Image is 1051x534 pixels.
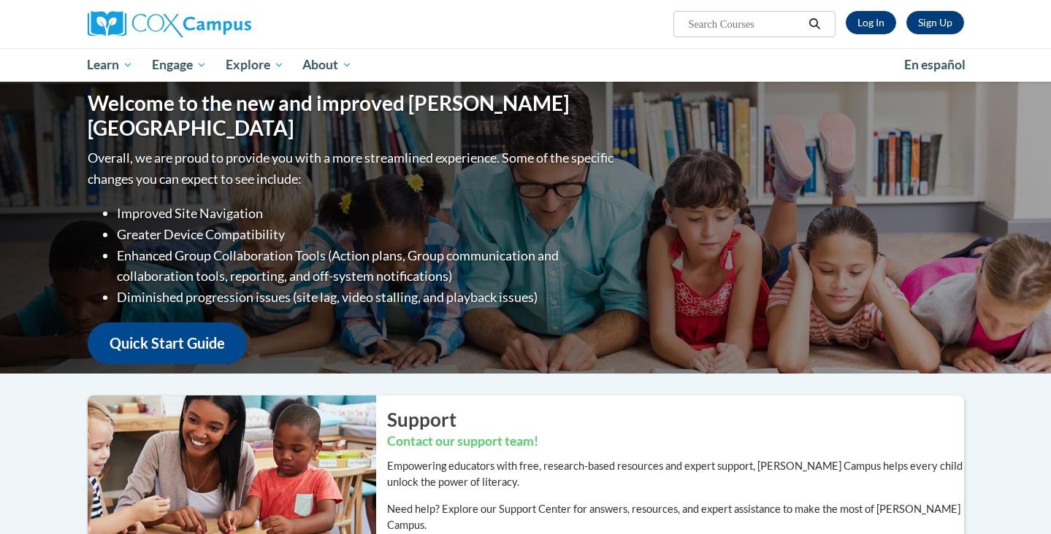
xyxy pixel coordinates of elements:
[226,56,284,74] span: Explore
[387,406,964,433] h2: Support
[904,57,966,72] span: En español
[387,433,964,451] h3: Contact our support team!
[117,287,617,308] li: Diminished progression issues (site lag, video stalling, and playback issues)
[293,48,362,82] a: About
[152,56,207,74] span: Engage
[895,50,975,80] a: En español
[906,11,964,34] a: Register
[117,245,617,287] li: Enhanced Group Collaboration Tools (Action plans, Group communication and collaboration tools, re...
[117,203,617,224] li: Improved Site Navigation
[387,501,964,533] p: Need help? Explore our Support Center for answers, resources, and expert assistance to make the m...
[66,48,986,82] div: Main menu
[88,147,617,190] p: Overall, we are proud to provide you with a more streamlined experience. Some of the specific cha...
[88,91,617,140] h1: Welcome to the new and improved [PERSON_NAME][GEOGRAPHIC_DATA]
[117,224,617,245] li: Greater Device Compatibility
[78,48,143,82] a: Learn
[87,56,133,74] span: Learn
[88,322,247,364] a: Quick Start Guide
[687,15,803,33] input: Search Courses
[216,48,294,82] a: Explore
[846,11,896,34] a: Log In
[88,11,365,37] a: Cox Campus
[302,56,352,74] span: About
[803,15,825,33] button: Search
[142,48,216,82] a: Engage
[387,458,964,490] p: Empowering educators with free, research-based resources and expert support, [PERSON_NAME] Campus...
[88,11,251,37] img: Cox Campus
